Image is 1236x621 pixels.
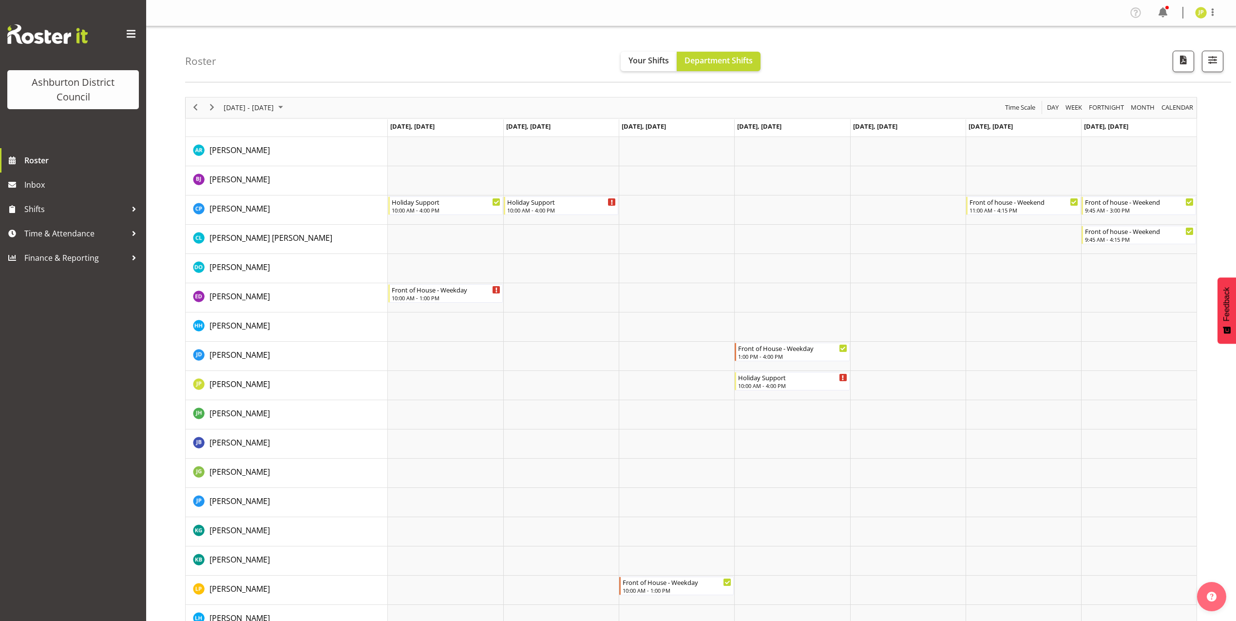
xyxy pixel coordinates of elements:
[185,56,216,67] h4: Roster
[738,372,847,382] div: Holiday Support
[392,285,500,294] div: Front of House - Weekday
[1046,101,1060,114] span: Day
[186,576,388,605] td: Linda Petrie resource
[209,408,270,419] span: [PERSON_NAME]
[970,197,1078,207] div: Front of house - Weekend
[507,206,616,214] div: 10:00 AM - 4:00 PM
[209,378,270,390] a: [PERSON_NAME]
[1195,7,1207,19] img: jacqueline-paterson11031.jpg
[1160,101,1194,114] span: calendar
[1160,101,1195,114] button: Month
[186,400,388,429] td: James Hope resource
[737,122,781,131] span: [DATE], [DATE]
[17,75,129,104] div: Ashburton District Council
[677,52,761,71] button: Department Shifts
[1082,226,1196,244] div: Connor Lysaght"s event - Front of house - Weekend Begin From Sunday, October 5, 2025 at 9:45:00 A...
[970,206,1078,214] div: 11:00 AM - 4:15 PM
[1004,101,1037,114] button: Time Scale
[209,320,270,331] a: [PERSON_NAME]
[209,145,270,155] span: [PERSON_NAME]
[186,459,388,488] td: Jenny Gill resource
[209,466,270,478] a: [PERSON_NAME]
[209,174,270,185] a: [PERSON_NAME]
[206,101,219,114] button: Next
[1217,277,1236,344] button: Feedback - Show survey
[628,55,669,66] span: Your Shifts
[1129,101,1157,114] button: Timeline Month
[507,197,616,207] div: Holiday Support
[209,144,270,156] a: [PERSON_NAME]
[392,206,500,214] div: 10:00 AM - 4:00 PM
[209,262,270,272] span: [PERSON_NAME]
[209,554,270,565] a: [PERSON_NAME]
[209,291,270,302] a: [PERSON_NAME]
[1085,226,1194,236] div: Front of house - Weekend
[1085,235,1194,243] div: 9:45 AM - 4:15 PM
[209,203,270,214] a: [PERSON_NAME]
[1222,287,1231,321] span: Feedback
[189,101,202,114] button: Previous
[209,261,270,273] a: [PERSON_NAME]
[1085,206,1194,214] div: 9:45 AM - 3:00 PM
[24,153,141,168] span: Roster
[1046,101,1061,114] button: Timeline Day
[392,197,500,207] div: Holiday Support
[209,524,270,536] a: [PERSON_NAME]
[222,101,287,114] button: October 2025
[209,525,270,536] span: [PERSON_NAME]
[186,517,388,546] td: Katie Graham resource
[187,97,204,118] div: previous period
[223,101,275,114] span: [DATE] - [DATE]
[186,137,388,166] td: Andrew Rankin resource
[186,342,388,371] td: Jackie Driver resource
[186,225,388,254] td: Connor Lysaght resource
[622,122,666,131] span: [DATE], [DATE]
[1082,196,1196,215] div: Charin Phumcharoen"s event - Front of house - Weekend Begin From Sunday, October 5, 2025 at 9:45:...
[623,577,731,587] div: Front of House - Weekday
[209,466,270,477] span: [PERSON_NAME]
[388,196,503,215] div: Charin Phumcharoen"s event - Holiday Support Begin From Monday, September 29, 2025 at 10:00:00 AM...
[186,195,388,225] td: Charin Phumcharoen resource
[209,232,332,244] a: [PERSON_NAME] [PERSON_NAME]
[735,372,849,390] div: Jacqueline Paterson"s event - Holiday Support Begin From Thursday, October 2, 2025 at 10:00:00 AM...
[209,583,270,595] a: [PERSON_NAME]
[1202,51,1223,72] button: Filter Shifts
[186,254,388,283] td: Denise O'Halloran resource
[209,349,270,360] span: [PERSON_NAME]
[506,122,551,131] span: [DATE], [DATE]
[209,583,270,594] span: [PERSON_NAME]
[209,349,270,361] a: [PERSON_NAME]
[24,202,127,216] span: Shifts
[209,495,270,507] a: [PERSON_NAME]
[209,437,270,448] a: [PERSON_NAME]
[24,177,141,192] span: Inbox
[619,577,734,595] div: Linda Petrie"s event - Front of House - Weekday Begin From Wednesday, October 1, 2025 at 10:00:00...
[1087,101,1126,114] button: Fortnight
[621,52,677,71] button: Your Shifts
[209,496,270,506] span: [PERSON_NAME]
[186,429,388,459] td: Jean Butt resource
[1130,101,1156,114] span: Month
[969,122,1013,131] span: [DATE], [DATE]
[186,166,388,195] td: Barbara Jaine resource
[504,196,618,215] div: Charin Phumcharoen"s event - Holiday Support Begin From Tuesday, September 30, 2025 at 10:00:00 A...
[204,97,220,118] div: next period
[186,546,388,576] td: Kay Begg resource
[738,343,847,353] div: Front of House - Weekday
[738,352,847,360] div: 1:00 PM - 4:00 PM
[24,226,127,241] span: Time & Attendance
[186,371,388,400] td: Jacqueline Paterson resource
[209,408,270,419] a: [PERSON_NAME]
[1004,101,1036,114] span: Time Scale
[735,343,849,361] div: Jackie Driver"s event - Front of House - Weekday Begin From Thursday, October 2, 2025 at 1:00:00 ...
[1088,101,1125,114] span: Fortnight
[685,55,753,66] span: Department Shifts
[966,196,1081,215] div: Charin Phumcharoen"s event - Front of house - Weekend Begin From Saturday, October 4, 2025 at 11:...
[392,294,500,302] div: 10:00 AM - 1:00 PM
[209,233,332,243] span: [PERSON_NAME] [PERSON_NAME]
[738,382,847,389] div: 10:00 AM - 4:00 PM
[390,122,435,131] span: [DATE], [DATE]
